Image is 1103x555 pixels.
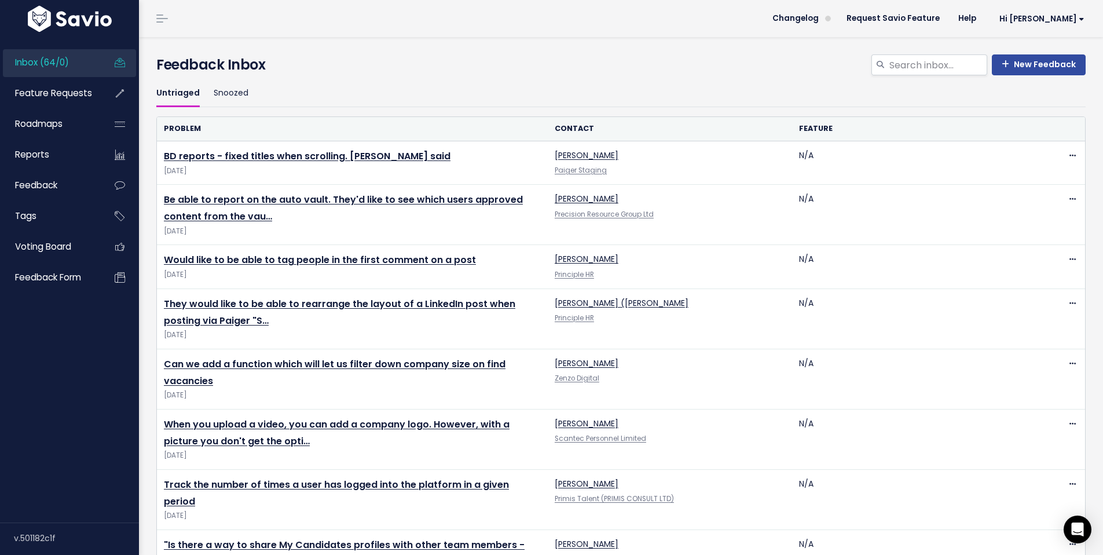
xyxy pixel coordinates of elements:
a: [PERSON_NAME] [555,538,618,550]
a: Track the number of times a user has logged into the platform in a given period [164,478,509,508]
span: [DATE] [164,510,541,522]
a: Precision Resource Group Ltd [555,210,654,219]
a: Snoozed [214,80,248,107]
ul: Filter feature requests [156,80,1086,107]
div: Open Intercom Messenger [1064,516,1091,543]
span: [DATE] [164,450,541,462]
a: Inbox (64/0) [3,49,96,76]
th: Problem [157,117,548,141]
span: [DATE] [164,269,541,281]
span: Inbox (64/0) [15,56,69,68]
span: Feedback [15,179,57,191]
td: N/A [792,349,1036,409]
td: N/A [792,141,1036,185]
span: [DATE] [164,389,541,401]
a: Request Savio Feature [837,10,949,27]
a: Principle HR [555,270,594,279]
a: BD reports - fixed titles when scrolling. [PERSON_NAME] said [164,149,450,163]
a: Feedback form [3,264,96,291]
span: [DATE] [164,329,541,341]
span: [DATE] [164,165,541,177]
span: Feature Requests [15,87,92,99]
span: [DATE] [164,225,541,238]
th: Contact [548,117,792,141]
a: Feedback [3,172,96,199]
a: Hi [PERSON_NAME] [985,10,1094,28]
a: Would like to be able to tag people in the first comment on a post [164,253,476,266]
th: Feature [792,117,1036,141]
a: Scantec Personnel Limited [555,434,646,443]
a: [PERSON_NAME] [555,418,618,429]
span: Hi [PERSON_NAME] [999,14,1084,23]
a: Help [949,10,985,27]
a: When you upload a video, you can add a company logo. However, with a picture you don't get the opti… [164,418,510,448]
a: [PERSON_NAME] [555,357,618,369]
span: Changelog [772,14,819,23]
a: [PERSON_NAME] [555,149,618,161]
td: N/A [792,409,1036,469]
a: [PERSON_NAME] [555,253,618,265]
a: Can we add a function which will let us filter down company size on find vacancies [164,357,505,388]
div: v.501182c1f [14,523,139,553]
td: N/A [792,185,1036,245]
span: Reports [15,148,49,160]
span: Roadmaps [15,118,63,130]
a: Tags [3,203,96,229]
td: N/A [792,245,1036,289]
h4: Feedback Inbox [156,54,1086,75]
a: Paiger Staging [555,166,607,175]
span: Feedback form [15,271,81,283]
a: Zenzo Digital [555,374,599,383]
a: Reports [3,141,96,168]
span: Tags [15,210,36,222]
td: N/A [792,289,1036,349]
a: Untriaged [156,80,200,107]
a: [PERSON_NAME] [555,193,618,205]
input: Search inbox... [888,54,987,75]
a: Roadmaps [3,111,96,137]
a: New Feedback [992,54,1086,75]
td: N/A [792,469,1036,530]
a: Feature Requests [3,80,96,107]
a: They would like to be able to rearrange the layout of a LinkedIn post when posting via Paiger "S… [164,297,515,327]
span: Voting Board [15,240,71,253]
a: Primis Talent (PRIMIS CONSULT LTD) [555,494,674,503]
a: Principle HR [555,313,594,323]
a: Voting Board [3,233,96,260]
a: Be able to report on the auto vault. They'd like to see which users approved content from the vau… [164,193,523,223]
a: [PERSON_NAME] [555,478,618,490]
img: logo-white.9d6f32f41409.svg [25,6,115,32]
a: [PERSON_NAME] ([PERSON_NAME] [555,297,688,309]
